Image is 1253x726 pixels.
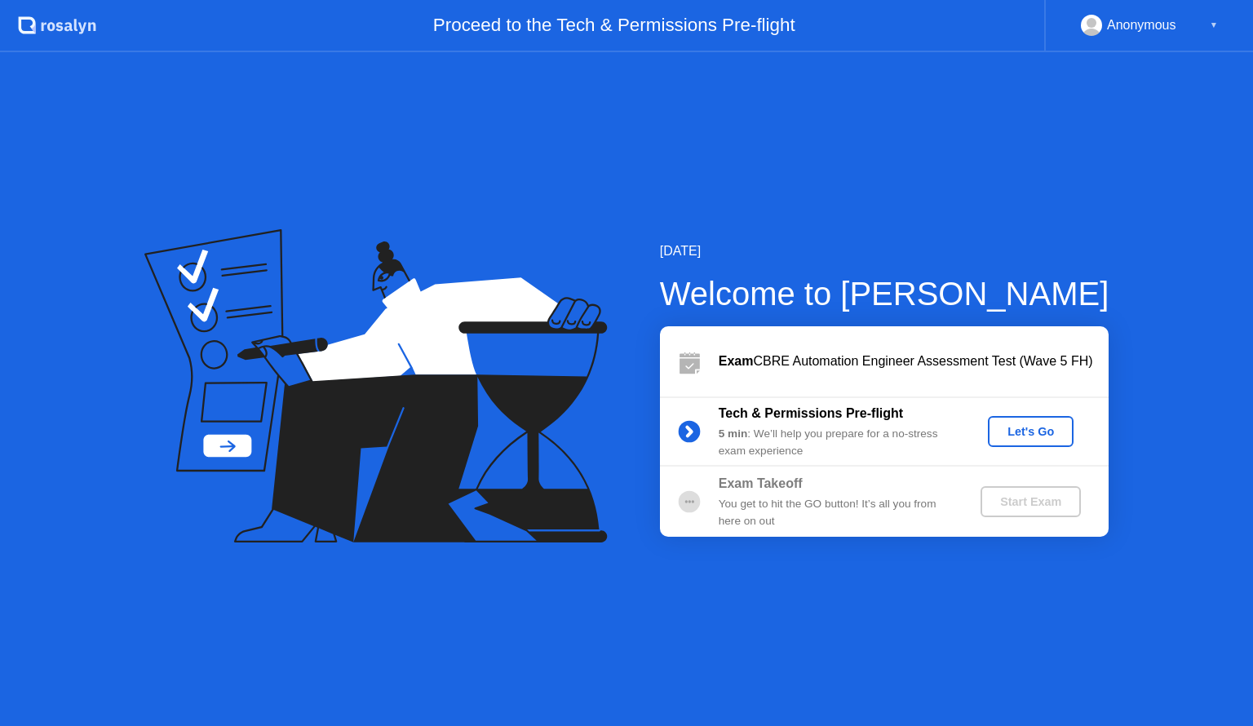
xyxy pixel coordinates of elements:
div: [DATE] [660,241,1109,261]
div: Welcome to [PERSON_NAME] [660,269,1109,318]
div: : We’ll help you prepare for a no-stress exam experience [719,426,954,459]
div: You get to hit the GO button! It’s all you from here on out [719,496,954,529]
b: Tech & Permissions Pre-flight [719,406,903,420]
div: Start Exam [987,495,1074,508]
b: 5 min [719,427,748,440]
div: Let's Go [994,425,1067,438]
b: Exam Takeoff [719,476,803,490]
button: Start Exam [981,486,1081,517]
div: Anonymous [1107,15,1176,36]
div: CBRE Automation Engineer Assessment Test (Wave 5 FH) [719,352,1109,371]
b: Exam [719,354,754,368]
button: Let's Go [988,416,1074,447]
div: ▼ [1210,15,1218,36]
